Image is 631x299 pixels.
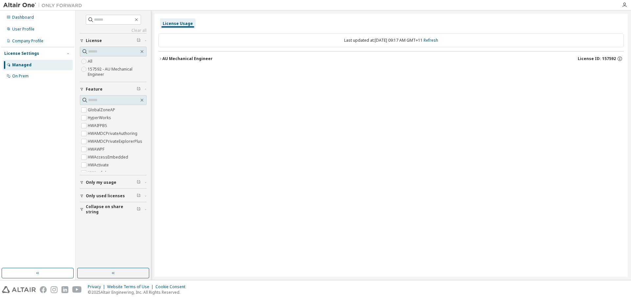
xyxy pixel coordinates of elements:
div: License Usage [163,21,193,26]
label: All [88,57,94,65]
button: License [80,33,147,48]
div: Managed [12,62,32,68]
div: Dashboard [12,15,34,20]
button: Collapse on share string [80,202,147,217]
div: User Profile [12,27,35,32]
div: AU Mechanical Engineer [162,56,213,61]
span: Clear filter [137,38,141,43]
img: facebook.svg [40,286,47,293]
div: On Prem [12,74,29,79]
label: HWAcufwh [88,169,109,177]
span: Clear filter [137,193,141,199]
label: GlobalZoneAP [88,106,116,114]
div: License Settings [4,51,39,56]
button: AU Mechanical EngineerLicense ID: 157592 [158,52,624,66]
label: HyperWorks [88,114,112,122]
img: instagram.svg [51,286,58,293]
button: Feature [80,82,147,96]
img: altair_logo.svg [2,286,36,293]
button: Only used licenses [80,189,147,203]
a: Clear all [80,28,147,33]
span: License ID: 157592 [578,56,616,61]
img: Altair One [3,2,85,9]
div: Company Profile [12,38,43,44]
span: Clear filter [137,207,141,212]
span: Feature [86,87,103,92]
img: youtube.svg [72,286,82,293]
div: Website Terms of Use [107,284,155,289]
span: Only my usage [86,180,116,185]
a: Refresh [424,37,438,43]
span: License [86,38,102,43]
label: HWActivate [88,161,110,169]
button: Only my usage [80,175,147,190]
div: Cookie Consent [155,284,189,289]
label: HWAccessEmbedded [88,153,129,161]
div: Last updated at: [DATE] 09:17 AM GMT+11 [158,33,624,47]
label: HWAMDCPrivateAuthoring [88,130,139,138]
p: © 2025 Altair Engineering, Inc. All Rights Reserved. [88,289,189,295]
label: 157592 - AU Mechanical Engineer [88,65,147,78]
div: Privacy [88,284,107,289]
span: Clear filter [137,87,141,92]
label: HWAMDCPrivateExplorerPlus [88,138,144,145]
span: Clear filter [137,180,141,185]
img: linkedin.svg [61,286,68,293]
span: Collapse on share string [86,204,137,215]
label: HWAIFPBS [88,122,108,130]
span: Only used licenses [86,193,125,199]
label: HWAWPF [88,145,106,153]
